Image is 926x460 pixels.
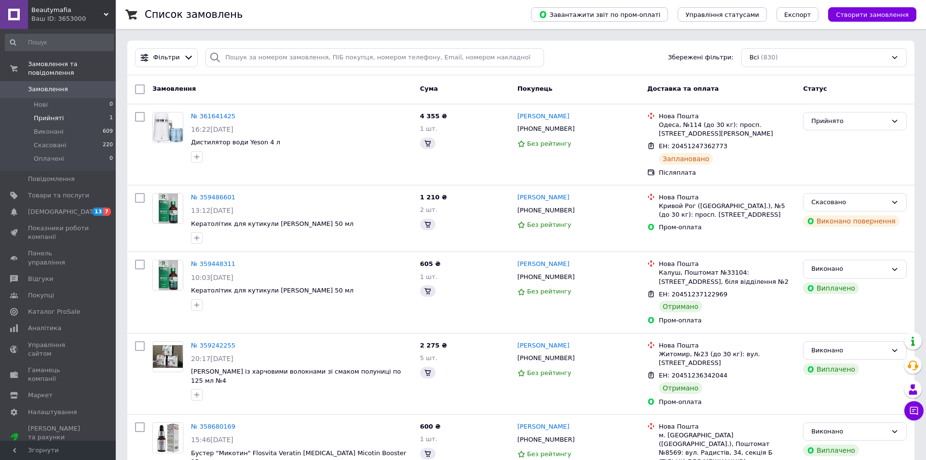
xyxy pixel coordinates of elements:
span: Управління сайтом [28,341,89,358]
div: Виконано [811,264,887,274]
img: Фото товару [153,345,183,368]
a: № 361641425 [191,112,235,120]
span: ЕН: 20451247362773 [659,142,727,150]
span: Статус [803,85,827,92]
span: 10:03[DATE] [191,274,233,281]
span: Експорт [784,11,811,18]
span: Управління статусами [685,11,759,18]
a: Фото товару [152,260,183,291]
div: Виплачено [803,445,859,456]
a: Кератолітик для кутикули [PERSON_NAME] 50 мл [191,287,354,294]
a: [PERSON_NAME] [517,193,570,202]
div: Калуш, Поштомат №33104: [STREET_ADDRESS], біля відділення №2 [659,268,795,286]
a: [PERSON_NAME] [517,341,570,350]
span: Без рейтингу [527,140,572,147]
div: Одеса, №114 (до 30 кг): просп. [STREET_ADDRESS][PERSON_NAME] [659,121,795,138]
span: 4 355 ₴ [420,112,447,120]
span: 13:12[DATE] [191,207,233,214]
span: 1 210 ₴ [420,194,447,201]
span: Створити замовлення [836,11,909,18]
span: Замовлення [152,85,196,92]
div: [PHONE_NUMBER] [516,433,577,446]
div: Кривой Рог ([GEOGRAPHIC_DATA].), №5 (до 30 кг): просп. [STREET_ADDRESS] [659,202,795,219]
span: [DEMOGRAPHIC_DATA] [28,208,99,216]
span: Збережені фільтри: [668,53,734,62]
a: [PERSON_NAME] [517,422,570,432]
a: № 359448311 [191,260,235,267]
span: Cума [420,85,438,92]
a: № 358680169 [191,423,235,430]
span: Доставка та оплата [647,85,719,92]
span: 5 шт. [420,354,437,362]
button: Створити замовлення [828,7,916,22]
span: Без рейтингу [527,369,572,376]
div: Виконано [811,427,887,437]
span: Каталог ProSale [28,307,80,316]
span: Товари та послуги [28,191,89,200]
span: Панель управління [28,249,89,266]
div: Нова Пошта [659,341,795,350]
span: Без рейтингу [527,288,572,295]
a: Кератолітик для кутикули [PERSON_NAME] 50 мл [191,220,354,227]
span: [PERSON_NAME] із харчовими волокнами зі смаком полуниці по 125 мл №4 [191,368,401,384]
span: Всі [749,53,759,62]
span: 15:46[DATE] [191,436,233,444]
span: Покупці [28,291,54,300]
button: Чат з покупцем [904,401,924,420]
span: 13 [92,208,103,216]
a: № 359486601 [191,194,235,201]
span: 609 [103,127,113,136]
span: 7 [103,208,111,216]
div: Пром-оплата [659,316,795,325]
a: [PERSON_NAME] [517,112,570,121]
span: 600 ₴ [420,423,441,430]
button: Експорт [776,7,819,22]
span: 605 ₴ [420,260,441,267]
div: Виплачено [803,282,859,294]
img: Фото товару [153,260,183,290]
div: [PHONE_NUMBER] [516,123,577,135]
div: [PHONE_NUMBER] [516,352,577,364]
span: Нові [34,100,48,109]
div: Нова Пошта [659,422,795,431]
span: Завантажити звіт по пром-оплаті [539,10,660,19]
span: Аналітика [28,324,61,333]
input: Пошук [5,34,114,51]
a: Створити замовлення [818,11,916,18]
span: 2 шт. [420,206,437,213]
button: Завантажити звіт по пром-оплаті [531,7,668,22]
span: Покупець [517,85,553,92]
a: Фото товару [152,341,183,372]
a: [PERSON_NAME] [517,260,570,269]
div: Отримано [659,301,702,312]
span: (830) [761,54,778,61]
span: 2 275 ₴ [420,342,447,349]
div: Заплановано [659,153,713,165]
span: Повідомлення [28,175,75,183]
span: 1 шт. [420,435,437,443]
div: Прийнято [811,116,887,126]
span: [PERSON_NAME] та рахунки [28,424,89,451]
span: Скасовані [34,141,67,150]
span: Замовлення та повідомлення [28,60,116,77]
div: Виконано [811,346,887,356]
span: Фільтри [153,53,180,62]
a: Фото товару [152,112,183,143]
button: Управління статусами [678,7,767,22]
a: Дистилятор води Yeson 4 л [191,139,280,146]
img: Фото товару [153,112,183,142]
span: Оплачені [34,154,64,163]
div: Пром-оплата [659,223,795,232]
div: Скасовано [811,197,887,208]
span: Відгуки [28,275,53,283]
span: Виконані [34,127,64,136]
span: 1 шт. [420,125,437,132]
span: 0 [109,154,113,163]
span: 1 шт. [420,273,437,280]
div: [PHONE_NUMBER] [516,271,577,283]
span: 1 [109,114,113,123]
div: Ваш ID: 3653000 [31,14,116,23]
